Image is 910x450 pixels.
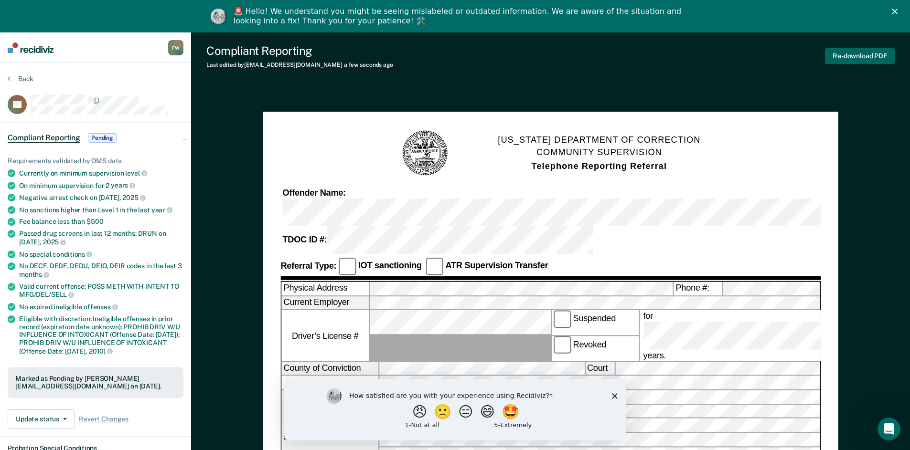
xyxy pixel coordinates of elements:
strong: List all [334,378,361,387]
span: conditions [53,251,92,258]
img: Recidiviz [8,42,54,53]
strong: See additional offenses on reverse side. [283,406,363,442]
button: Update status [8,409,75,429]
div: Valid current offense: POSS METH WITH INTENT TO [19,283,183,299]
span: MFG/DEL/SELL [19,291,74,298]
span: Compliant Reporting [8,133,80,143]
span: offenses [84,303,118,311]
label: Current Employer [281,296,368,310]
span: 2010) [89,347,113,355]
iframe: Survey by Kim from Recidiviz [284,379,626,440]
input: Suspended [553,310,571,328]
input: IOT sanctioning [338,258,356,275]
div: Compliant Reporting [206,44,393,58]
button: Back [8,74,33,83]
span: Docket # [299,377,361,388]
iframe: Intercom live chat [878,418,900,440]
label: Phone #: [674,282,722,295]
strong: TDOC ID #: [282,235,327,245]
strong: Offender Name: [282,188,345,198]
div: Negative arrest check on [DATE], [19,193,183,202]
h1: [US_STATE] DEPARTMENT OF CORRECTION COMMUNITY SUPERVISION [498,134,700,173]
img: Profile image for Kim [211,9,226,24]
span: years [111,181,135,189]
div: No expired ineligible [19,303,183,311]
div: No DECF, DEDF, DEDU, DEIO, DEIR codes in the last 3 [19,262,183,278]
div: No special [19,250,183,259]
label: Revoked [551,336,638,361]
strong: Referral Type: [280,261,336,271]
span: 2025 [122,194,145,201]
img: TN Seal [401,129,449,178]
div: Fee balance less than [19,218,183,226]
span: year [151,206,172,214]
input: ATR Supervision Transfer [425,258,443,275]
span: level [125,169,147,177]
strong: ATR Supervision Transfer [445,261,548,271]
div: 🚨 Hello! We understand you might be seeing mislabeled or outdated information. We are aware of th... [234,7,685,26]
div: Close [892,9,901,14]
div: F W [168,40,183,55]
button: FW [168,40,183,55]
button: Re-download PDF [825,48,895,64]
strong: IOT sanctioning [358,261,421,271]
div: Last edited by [EMAIL_ADDRESS][DOMAIN_NAME] [206,62,393,68]
div: Currently on minimum supervision [19,169,183,178]
span: months [19,271,49,278]
div: Eligible with discretion: Ineligible offenses in prior record (expiration date unknown): PROHIB D... [19,315,183,356]
div: No sanctions higher than Level 1 in the last [19,206,183,214]
div: Marked as Pending by [PERSON_NAME][EMAIL_ADDRESS][DOMAIN_NAME] on [DATE]. [15,375,176,391]
label: County of Conviction [281,362,378,376]
span: Revert Changes [79,415,128,423]
span: Pending [88,133,117,143]
div: Requirements validated by OMS data [8,157,183,165]
span: 2025 [43,238,66,246]
strong: Telephone Reporting Referral [531,161,666,170]
span: a few seconds ago [344,62,393,68]
span: $500 [86,218,103,225]
label: Physical Address [281,282,368,295]
label: Suspended [551,310,638,335]
label: Driver’s License # [281,310,368,361]
div: On minimum supervision for 2 [19,181,183,190]
label: Court [585,362,614,376]
div: Passed drug screens in last 12 months: DRUN on [DATE], [19,230,183,246]
input: Revoked [553,336,571,354]
input: for years. [643,322,909,350]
